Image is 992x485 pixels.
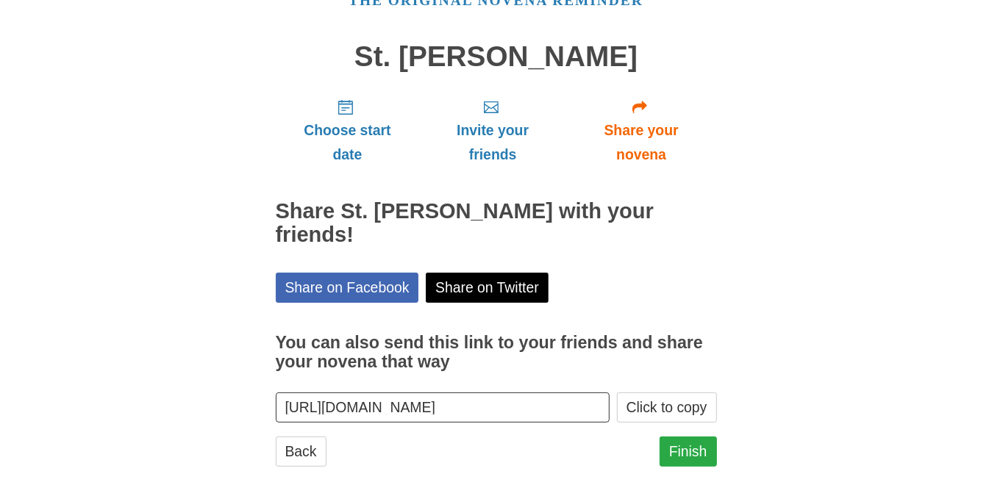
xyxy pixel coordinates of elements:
a: Invite your friends [419,87,565,174]
a: Share on Facebook [276,273,419,303]
span: Invite your friends [434,118,551,167]
a: Share on Twitter [426,273,549,303]
a: Choose start date [276,87,420,174]
a: Share your novena [566,87,717,174]
h1: St. [PERSON_NAME] [276,41,717,73]
h3: You can also send this link to your friends and share your novena that way [276,334,717,371]
span: Share your novena [581,118,702,167]
h2: Share St. [PERSON_NAME] with your friends! [276,200,717,247]
span: Choose start date [290,118,405,167]
button: Click to copy [617,392,717,423]
a: Back [276,436,326,467]
a: Finish [660,436,717,467]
